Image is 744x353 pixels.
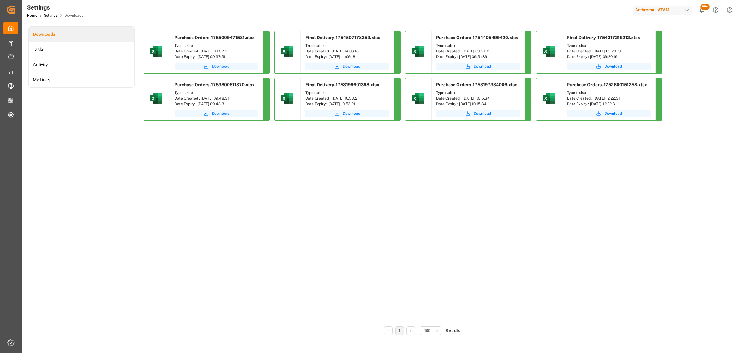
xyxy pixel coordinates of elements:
div: Date Created : [DATE] 14:06:18 [305,48,389,54]
div: Date Created : [DATE] 09:37:51 [175,48,258,54]
div: Archroma LATAM [633,6,692,15]
button: Download [175,63,258,70]
li: Next Page [406,326,415,335]
img: microsoft-excel-2019--v1.png [410,91,425,106]
a: Home [27,13,37,18]
div: Type : .xlsx [567,90,651,96]
div: Date Expiry : [DATE] 10:15:34 [436,101,520,107]
div: Date Expiry : [DATE] 09:51:39 [436,54,520,60]
div: Type : .xlsx [175,43,258,48]
div: Date Created : [DATE] 09:20:19 [567,48,651,54]
button: Download [567,110,651,117]
div: Date Expiry : [DATE] 09:37:51 [175,54,258,60]
a: Tasks [29,42,134,57]
div: Type : .xlsx [436,43,520,48]
button: Download [305,110,389,117]
button: Download [175,110,258,117]
img: microsoft-excel-2019--v1.png [541,91,556,106]
a: Activity [29,57,134,72]
div: Date Created : [DATE] 09:51:39 [436,48,520,54]
span: Purchase Orders-1755009471581.xlsx [175,35,255,40]
span: Download [604,64,622,69]
div: Date Created : [DATE] 10:53:21 [305,96,389,101]
div: Type : .xlsx [567,43,651,48]
span: Final Delivery-1754317219212.xlsx [567,35,640,40]
span: Download [474,64,491,69]
button: Download [436,110,520,117]
button: show 101 new notifications [695,3,709,17]
li: 1 [395,326,404,335]
img: microsoft-excel-2019--v1.png [280,91,294,106]
img: microsoft-excel-2019--v1.png [280,44,294,59]
a: 1 [398,329,401,333]
span: Download [474,111,491,116]
span: Download [604,111,622,116]
span: Download [343,111,360,116]
button: Help Center [709,3,723,17]
div: Type : .xlsx [436,90,520,96]
span: Download [343,64,360,69]
span: Final Delivery-1754507178253.xlsx [305,35,380,40]
button: Download [567,63,651,70]
span: 100 [424,328,430,333]
span: Purchase Orders-1753800511370.xlsx [175,82,255,87]
button: open menu [420,326,441,335]
button: Archroma LATAM [633,4,695,16]
div: Date Expiry : [DATE] 09:48:31 [175,101,258,107]
span: Purchase Orders-1753197334006.xlsx [436,82,517,87]
div: Date Created : [DATE] 10:15:34 [436,96,520,101]
button: Download [305,63,389,70]
span: Download [212,64,229,69]
div: Date Created : [DATE] 09:48:31 [175,96,258,101]
img: microsoft-excel-2019--v1.png [410,44,425,59]
span: 99+ [700,4,710,10]
a: Settings [44,13,58,18]
li: Previous Page [384,326,393,335]
div: Date Created : [DATE] 12:22:31 [567,96,651,101]
span: 8 results [446,328,460,333]
a: My Links [29,72,134,87]
div: Type : .xlsx [305,90,389,96]
span: Purchase Orders-1752600151258.xlsx [567,82,647,87]
div: Type : .xlsx [175,90,258,96]
img: microsoft-excel-2019--v1.png [149,91,164,106]
span: Purchase Orders-1754405499420.xlsx [436,35,518,40]
div: Date Expiry : [DATE] 10:53:21 [305,101,389,107]
span: Download [212,111,229,116]
span: Final Delivery-1753199601398.xlsx [305,82,379,87]
div: Settings [27,3,83,12]
img: microsoft-excel-2019--v1.png [149,44,164,59]
img: microsoft-excel-2019--v1.png [541,44,556,59]
a: Downloads [29,27,134,42]
div: Date Expiry : [DATE] 12:22:31 [567,101,651,107]
div: Date Expiry : [DATE] 09:20:19 [567,54,651,60]
button: Download [436,63,520,70]
div: Type : .xlsx [305,43,389,48]
div: Date Expiry : [DATE] 14:06:18 [305,54,389,60]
